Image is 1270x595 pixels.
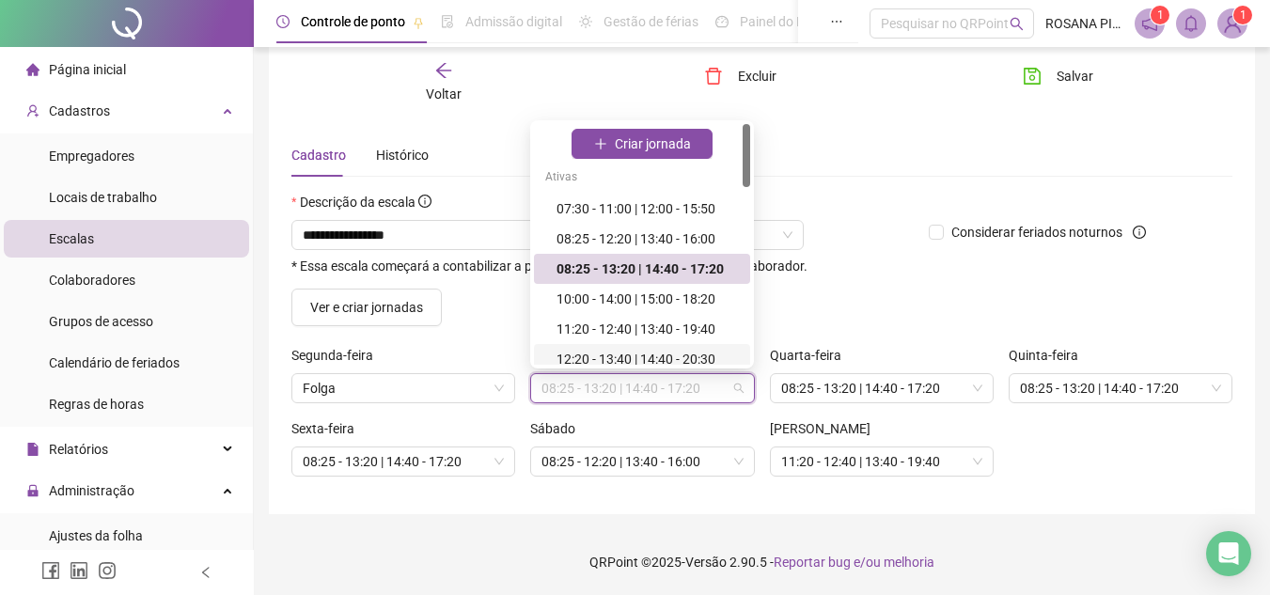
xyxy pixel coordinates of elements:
[310,297,423,318] span: Ver e criar jornadas
[26,442,39,455] span: file
[541,374,743,402] span: 08:25 - 13:20 | 14:40 - 17:20
[49,314,153,329] span: Grupos de acesso
[579,15,592,28] span: sun
[426,86,462,102] span: Voltar
[1023,67,1042,86] span: save
[418,195,431,208] span: info-circle
[291,345,385,366] label: Segunda-feira
[615,133,691,154] span: Criar jornada
[49,397,144,412] span: Regras de horas
[781,374,982,402] span: 08:25 - 13:20 | 14:40 - 17:20
[1218,9,1246,38] img: 65668
[704,67,723,86] span: delete
[1240,8,1246,22] span: 1
[70,561,88,580] span: linkedin
[604,14,698,29] span: Gestão de férias
[41,561,60,580] span: facebook
[49,231,94,246] span: Escalas
[1133,226,1146,239] span: info-circle
[49,190,157,205] span: Locais de trabalho
[49,442,108,457] span: Relatórios
[441,15,454,28] span: file-done
[49,355,180,370] span: Calendário de feriados
[98,561,117,580] span: instagram
[740,14,813,29] span: Painel do DP
[49,62,126,77] span: Página inicial
[685,555,727,570] span: Versão
[291,259,807,274] span: * Essa escala começará a contabilizar a partir da data de início da escala do colaborador.
[770,345,854,366] label: Quarta-feira
[557,228,739,249] div: 08:25 - 12:20 | 13:40 - 16:00
[1009,345,1090,366] label: Quinta-feira
[1233,6,1252,24] sup: Atualize o seu contato no menu Meus Dados
[291,289,442,326] button: Ver e criar jornadas
[49,528,143,543] span: Ajustes da folha
[557,289,739,309] div: 10:00 - 14:00 | 15:00 - 18:20
[291,148,346,163] span: Cadastro
[1020,374,1221,402] span: 08:25 - 13:20 | 14:40 - 17:20
[254,529,1270,595] footer: QRPoint © 2025 - 2.90.5 -
[26,103,39,117] span: user-add
[303,374,504,402] span: Folga
[49,149,134,164] span: Empregadores
[276,15,290,28] span: clock-circle
[944,222,1130,243] span: Considerar feriados noturnos
[715,15,729,28] span: dashboard
[49,273,135,288] span: Colaboradores
[376,145,429,165] div: Histórico
[594,137,607,150] span: plus
[1141,15,1158,32] span: notification
[300,195,415,210] span: Descrição da escala
[557,258,739,279] div: 08:25 - 13:20 | 14:40 - 17:20
[557,319,739,339] div: 11:20 - 12:40 | 13:40 - 19:40
[1057,66,1093,86] span: Salvar
[557,198,739,219] div: 07:30 - 11:00 | 12:00 - 15:50
[1045,13,1123,34] span: ROSANA PICON LAGE
[830,15,843,28] span: ellipsis
[690,61,791,91] button: Excluir
[1157,8,1164,22] span: 1
[1010,17,1024,31] span: search
[1151,6,1169,24] sup: 1
[291,418,367,439] label: Sexta-feira
[26,483,39,496] span: lock
[738,66,776,86] span: Excluir
[534,164,750,194] div: Ativas
[434,61,453,80] span: arrow-left
[301,14,405,29] span: Controle de ponto
[530,418,588,439] label: Sábado
[541,447,743,476] span: 08:25 - 12:20 | 13:40 - 16:00
[1183,15,1199,32] span: bell
[557,349,739,369] div: 12:20 - 13:40 | 14:40 - 20:30
[781,447,982,476] span: 11:20 - 12:40 | 13:40 - 19:40
[572,129,713,159] button: Criar jornada
[199,566,212,579] span: left
[1009,61,1107,91] button: Salvar
[774,555,934,570] span: Reportar bug e/ou melhoria
[1206,531,1251,576] div: Open Intercom Messenger
[413,17,424,28] span: pushpin
[303,447,504,476] span: 08:25 - 13:20 | 14:40 - 17:20
[770,418,883,439] label: Domingo
[49,483,134,498] span: Administração
[465,14,562,29] span: Admissão digital
[26,62,39,75] span: home
[49,103,110,118] span: Cadastros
